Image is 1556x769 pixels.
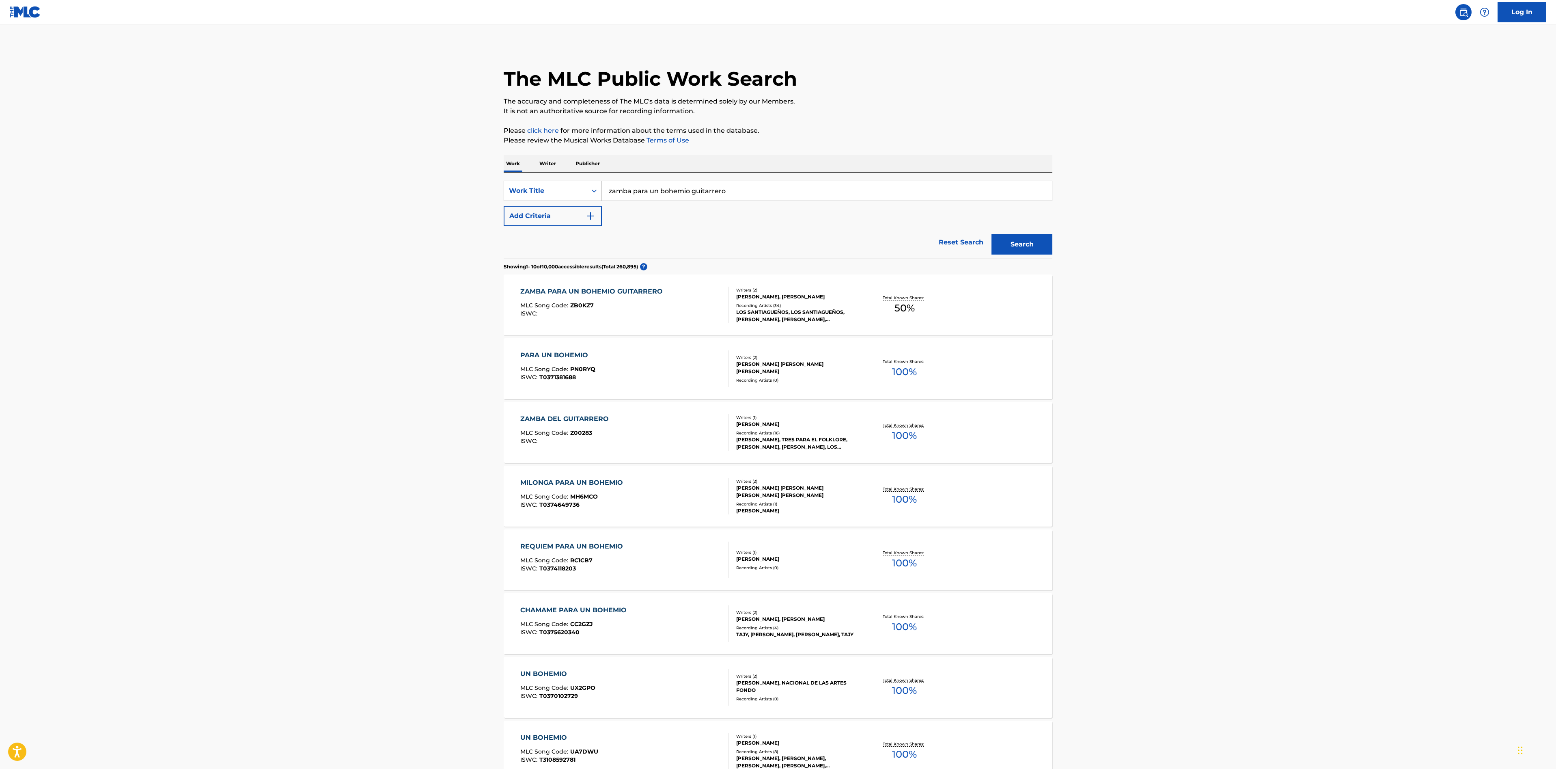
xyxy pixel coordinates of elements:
[520,692,539,700] span: ISWC :
[520,629,539,636] span: ISWC :
[1455,4,1472,20] a: Public Search
[520,493,570,500] span: MLC Song Code :
[509,186,582,196] div: Work Title
[570,684,595,691] span: UX2GPO
[736,549,859,555] div: Writers ( 1 )
[539,629,580,636] span: T0375620340
[504,529,1052,590] a: REQUIEM PARA UN BOHEMIOMLC Song Code:RC1CB7ISWC:T0374118203Writers (1)[PERSON_NAME]Recording Arti...
[736,565,859,571] div: Recording Artists ( 0 )
[520,310,539,317] span: ISWC :
[894,301,915,315] span: 50 %
[570,429,592,436] span: Z00283
[736,555,859,563] div: [PERSON_NAME]
[991,234,1052,255] button: Search
[520,302,570,309] span: MLC Song Code :
[736,361,859,375] div: [PERSON_NAME] [PERSON_NAME] [PERSON_NAME]
[736,293,859,300] div: [PERSON_NAME], [PERSON_NAME]
[1518,738,1523,763] div: Drag
[504,402,1052,463] a: ZAMBA DEL GUITARREROMLC Song Code:Z00283ISWC:Writers (1)[PERSON_NAME]Recording Artists (16)[PERSO...
[537,155,558,172] p: Writer
[736,484,859,499] div: [PERSON_NAME] [PERSON_NAME] [PERSON_NAME] [PERSON_NAME]
[504,97,1052,106] p: The accuracy and completeness of The MLC's data is determined solely by our Members.
[504,136,1052,145] p: Please review the Musical Works Database
[892,492,917,507] span: 100 %
[504,466,1052,527] a: MILONGA PARA UN BOHEMIOMLC Song Code:MH6MCOISWC:T0374649736Writers (2)[PERSON_NAME] [PERSON_NAME]...
[586,211,595,221] img: 9d2ae6d4665cec9f34b9.svg
[736,478,859,484] div: Writers ( 2 )
[520,565,539,572] span: ISWC :
[504,181,1052,259] form: Search Form
[1480,7,1489,17] img: help
[736,377,859,383] div: Recording Artists ( 0 )
[504,657,1052,718] a: UN BOHEMIOMLC Song Code:UX2GPOISWC:T0370102729Writers (2)[PERSON_NAME], NACIONAL DE LAS ARTES FON...
[539,565,576,572] span: T0374118203
[570,302,594,309] span: ZB0KZ7
[520,350,595,360] div: PARA UN BOHEMIO
[892,683,917,698] span: 100 %
[504,263,638,270] p: Showing 1 - 10 of 10,000 accessible results (Total 260,895 )
[736,354,859,361] div: Writers ( 2 )
[736,749,859,755] div: Recording Artists ( 8 )
[640,263,647,270] span: ?
[527,127,559,134] a: click here
[520,501,539,508] span: ISWC :
[1498,2,1546,22] a: Log In
[520,605,631,615] div: CHAMAME PARA UN BOHEMIO
[573,155,602,172] p: Publisher
[520,374,539,381] span: ISWC :
[520,287,667,296] div: ZAMBA PARA UN BOHEMIO GUITARRERO
[539,374,576,381] span: T0371381688
[1476,4,1493,20] div: Help
[570,557,593,564] span: RC1CB7
[736,302,859,309] div: Recording Artists ( 34 )
[736,696,859,702] div: Recording Artists ( 0 )
[736,625,859,631] div: Recording Artists ( 4 )
[520,733,598,743] div: UN BOHEMIO
[736,673,859,679] div: Writers ( 2 )
[504,155,522,172] p: Work
[645,136,689,144] a: Terms of Use
[1459,7,1468,17] img: search
[883,295,926,301] p: Total Known Shares:
[520,756,539,763] span: ISWC :
[736,415,859,421] div: Writers ( 1 )
[570,493,598,500] span: MH6MCO
[520,557,570,564] span: MLC Song Code :
[736,507,859,514] div: [PERSON_NAME]
[736,501,859,507] div: Recording Artists ( 1 )
[883,359,926,365] p: Total Known Shares:
[10,6,41,18] img: MLC Logo
[520,669,595,679] div: UN BOHEMIO
[736,616,859,623] div: [PERSON_NAME], [PERSON_NAME]
[883,677,926,683] p: Total Known Shares:
[736,430,859,436] div: Recording Artists ( 16 )
[504,206,602,226] button: Add Criteria
[736,679,859,694] div: [PERSON_NAME], NACIONAL DE LAS ARTES FONDO
[1515,730,1556,769] iframe: Chat Widget
[520,684,570,691] span: MLC Song Code :
[520,437,539,445] span: ISWC :
[539,756,575,763] span: T3108592781
[539,692,578,700] span: T0370102729
[504,126,1052,136] p: Please for more information about the terms used in the database.
[570,620,593,628] span: CC2GZJ
[883,422,926,428] p: Total Known Shares:
[883,486,926,492] p: Total Known Shares:
[520,542,627,551] div: REQUIEM PARA UN BOHEMIO
[883,550,926,556] p: Total Known Shares:
[892,428,917,443] span: 100 %
[504,67,797,91] h1: The MLC Public Work Search
[736,739,859,747] div: [PERSON_NAME]
[892,365,917,379] span: 100 %
[504,106,1052,116] p: It is not an authoritative source for recording information.
[504,274,1052,335] a: ZAMBA PARA UN BOHEMIO GUITARREROMLC Song Code:ZB0KZ7ISWC:Writers (2)[PERSON_NAME], [PERSON_NAME]R...
[736,609,859,616] div: Writers ( 2 )
[504,593,1052,654] a: CHAMAME PARA UN BOHEMIOMLC Song Code:CC2GZJISWC:T0375620340Writers (2)[PERSON_NAME], [PERSON_NAME...
[570,748,598,755] span: UA7DWU
[570,365,595,373] span: PN0RYQ
[736,287,859,293] div: Writers ( 2 )
[883,613,926,620] p: Total Known Shares:
[520,478,627,488] div: MILONGA PARA UN BOHEMIO
[736,631,859,638] div: TAJY, [PERSON_NAME], [PERSON_NAME], TAJY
